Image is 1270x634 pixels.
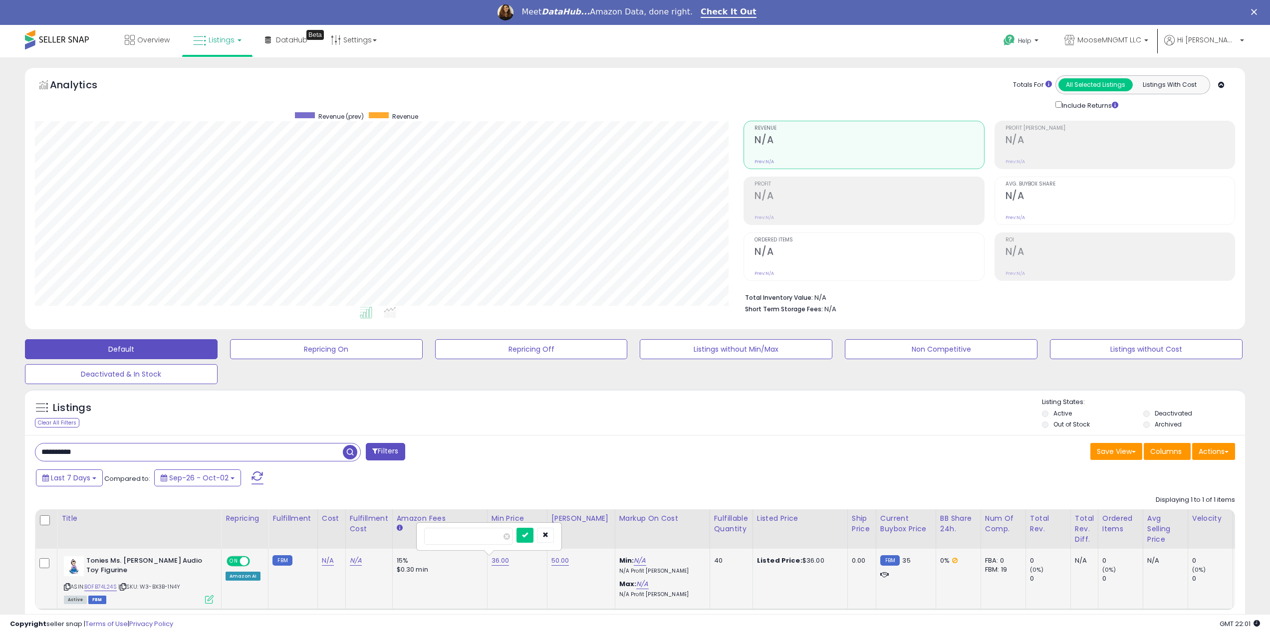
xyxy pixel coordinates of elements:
a: Check It Out [701,7,757,18]
div: Ship Price [852,513,872,534]
strong: Copyright [10,619,46,629]
span: OFF [249,557,264,566]
button: Listings without Cost [1050,339,1243,359]
button: Sep-26 - Oct-02 [154,469,241,486]
label: Out of Stock [1053,420,1090,428]
i: Get Help [1003,34,1016,46]
a: N/A [322,556,334,566]
label: Active [1053,409,1072,418]
div: 0 [1030,556,1070,565]
button: Repricing Off [435,339,628,359]
span: All listings currently available for purchase on Amazon [64,596,87,604]
div: Avg Selling Price [1147,513,1184,545]
a: Listings [186,25,249,55]
span: Ordered Items [755,237,984,243]
div: Clear All Filters [35,418,79,427]
b: Listed Price: [757,556,802,565]
span: Help [1018,36,1031,45]
span: Profit [PERSON_NAME] [1006,126,1235,131]
small: (0%) [1030,566,1044,574]
div: Displaying 1 to 1 of 1 items [1156,495,1235,505]
li: N/A [745,291,1228,303]
div: Velocity [1192,513,1229,524]
button: Default [25,339,218,359]
div: Num of Comp. [985,513,1021,534]
div: 0 [1030,574,1070,583]
b: Max: [619,579,637,589]
b: Min: [619,556,634,565]
a: Help [996,26,1048,57]
small: Prev: N/A [1006,270,1025,276]
span: Revenue (prev) [318,112,364,121]
span: | SKU: W3-BX3B-1N4Y [118,583,180,591]
div: 0.00 [852,556,868,565]
div: 0 [1102,574,1143,583]
h2: N/A [755,134,984,148]
a: 36.00 [492,556,509,566]
span: Overview [137,35,170,45]
span: ROI [1006,237,1235,243]
span: 35 [902,556,910,565]
button: Save View [1090,443,1142,460]
label: Archived [1155,420,1182,428]
div: [PERSON_NAME] [551,513,611,524]
h5: Analytics [50,78,117,94]
h2: N/A [1006,246,1235,259]
div: FBA: 0 [985,556,1018,565]
button: Non Competitive [845,339,1037,359]
div: Fulfillment Cost [350,513,388,534]
span: MooseMNGMT LLC [1077,35,1141,45]
div: N/A [1075,556,1090,565]
small: Prev: N/A [1006,159,1025,165]
h2: N/A [755,246,984,259]
button: Listings With Cost [1132,78,1207,91]
a: Terms of Use [85,619,128,629]
small: (0%) [1192,566,1206,574]
a: N/A [636,579,648,589]
button: Filters [366,443,405,460]
span: Revenue [392,112,418,121]
span: Columns [1150,446,1182,456]
button: Repricing On [230,339,423,359]
a: N/A [634,556,646,566]
a: DataHub [257,25,315,55]
div: 0 [1102,556,1143,565]
span: Revenue [755,126,984,131]
span: Sep-26 - Oct-02 [169,473,229,483]
button: Actions [1192,443,1235,460]
div: Totals For [1013,80,1052,90]
div: Title [61,513,217,524]
span: DataHub [276,35,307,45]
button: Columns [1144,443,1191,460]
small: FBM [272,555,292,566]
span: 2025-10-10 22:01 GMT [1220,619,1260,629]
div: Repricing [226,513,264,524]
span: Last 7 Days [51,473,90,483]
i: DataHub... [541,7,590,16]
p: N/A Profit [PERSON_NAME] [619,591,702,598]
small: Amazon Fees. [397,524,403,533]
button: Last 7 Days [36,469,103,486]
small: Prev: N/A [755,214,774,220]
div: Include Returns [1048,99,1130,111]
a: MooseMNGMT LLC [1057,25,1156,57]
img: 31Bjr2ktjQL._SL40_.jpg [64,556,84,576]
div: Cost [322,513,341,524]
small: FBM [880,555,900,566]
a: Hi [PERSON_NAME] [1164,35,1244,57]
div: N/A [1147,556,1180,565]
div: Fulfillable Quantity [714,513,749,534]
div: Total Rev. Diff. [1075,513,1094,545]
div: Listed Price [757,513,843,524]
a: Settings [323,25,384,55]
a: 50.00 [551,556,569,566]
div: Fulfillment [272,513,313,524]
div: Markup on Cost [619,513,706,524]
div: 0% [940,556,973,565]
div: Close [1251,9,1261,15]
h5: Listings [53,401,91,415]
p: Listing States: [1042,398,1245,407]
span: Compared to: [104,474,150,483]
small: Prev: N/A [755,159,774,165]
span: Hi [PERSON_NAME] [1177,35,1237,45]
